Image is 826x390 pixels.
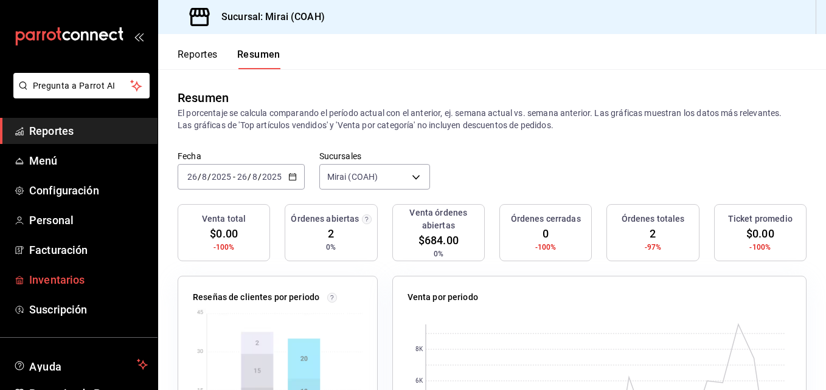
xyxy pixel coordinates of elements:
span: -100% [749,242,771,253]
span: -97% [645,242,662,253]
h3: Órdenes abiertas [291,213,359,225]
div: Resumen [178,89,229,107]
span: Pregunta a Parrot AI [33,80,131,92]
span: -100% [535,242,557,253]
span: 2 [650,225,656,242]
h3: Ticket promedio [728,213,793,225]
span: Suscripción [29,301,148,318]
span: 0% [434,248,443,259]
h3: Órdenes cerradas [511,213,581,225]
span: Menú [29,152,148,169]
span: 2 [328,225,334,242]
label: Fecha [178,152,305,160]
input: -- [252,172,258,182]
span: $684.00 [418,232,459,248]
span: $0.00 [746,225,774,242]
span: / [258,172,262,182]
h3: Venta total [202,213,246,225]
input: -- [201,172,207,182]
span: Configuración [29,182,148,199]
span: Personal [29,212,148,228]
span: / [207,172,211,182]
h3: Venta órdenes abiertas [398,207,479,232]
p: El porcentaje se calcula comparando el período actual con el anterior, ej. semana actual vs. sema... [178,107,807,131]
input: -- [187,172,198,182]
span: Facturación [29,242,148,258]
p: Reseñas de clientes por periodo [193,291,319,304]
span: / [198,172,201,182]
p: Venta por periodo [408,291,478,304]
span: - [233,172,235,182]
h3: Sucursal: Mirai (COAH) [212,10,325,24]
span: Inventarios [29,272,148,288]
span: Mirai (COAH) [327,171,378,183]
button: Resumen [237,49,280,69]
label: Sucursales [319,152,430,160]
span: -100% [213,242,235,253]
span: 0% [326,242,336,253]
input: ---- [262,172,282,182]
button: open_drawer_menu [134,32,144,41]
span: Reportes [29,123,148,139]
h3: Órdenes totales [622,213,685,225]
text: 6K [415,378,423,385]
span: 0 [543,225,549,242]
button: Pregunta a Parrot AI [13,73,150,98]
span: $0.00 [210,225,238,242]
input: -- [237,172,248,182]
text: 8K [415,346,423,353]
a: Pregunta a Parrot AI [9,88,150,101]
button: Reportes [178,49,218,69]
div: navigation tabs [178,49,280,69]
input: ---- [211,172,232,182]
span: / [248,172,251,182]
span: Ayuda [29,357,132,372]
